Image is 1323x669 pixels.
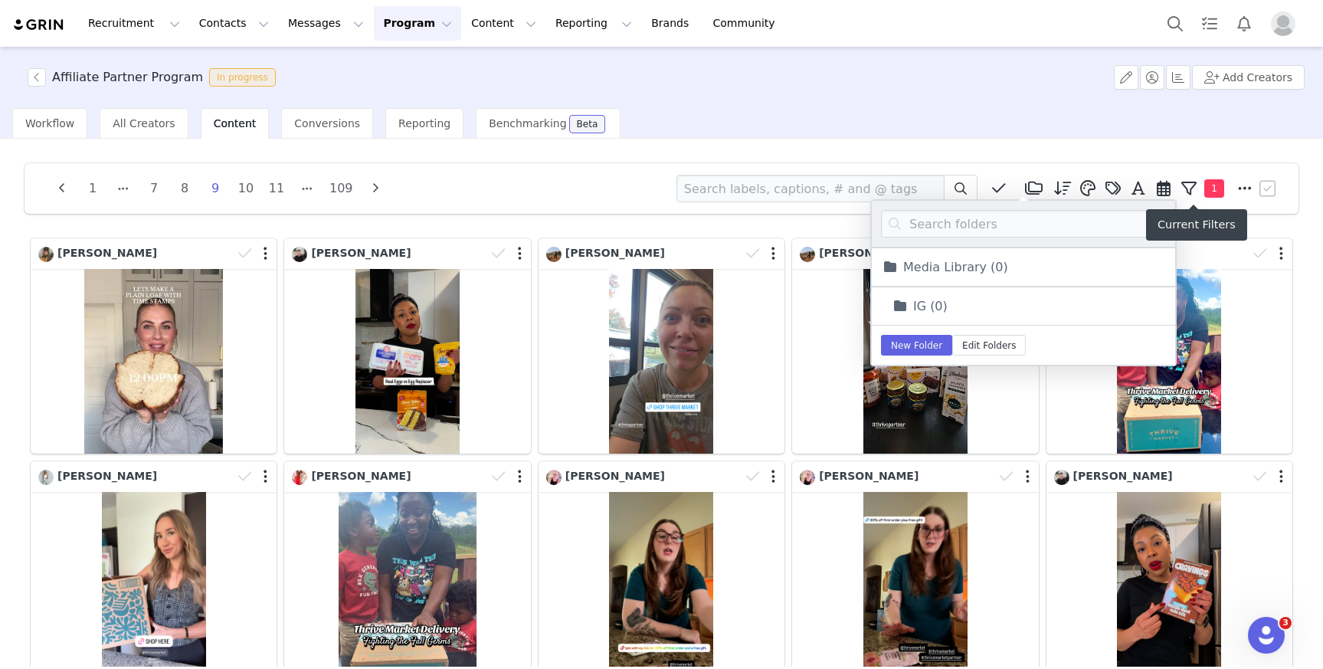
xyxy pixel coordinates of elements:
[204,178,227,199] li: 9
[398,117,450,130] span: Reporting
[891,297,948,316] a: IG
[881,335,952,356] button: New Folder
[1271,11,1295,36] img: placeholder-profile.jpg
[234,178,257,199] li: 10
[1204,179,1224,198] span: 1
[704,6,791,41] a: Community
[800,247,815,262] img: 44a07ba8-d127-4923-b03b-6c6f5c4d3f8f.jpg
[1054,470,1069,485] img: e83f913f-f4ae-4fe6-a775-475eaa8d4f03.jpg
[374,6,461,41] button: Program
[1146,209,1247,241] div: Current Filters
[311,247,411,259] span: [PERSON_NAME]
[881,257,1008,277] a: Media Library
[292,247,307,262] img: e83f913f-f4ae-4fe6-a775-475eaa8d4f03.jpg
[214,117,257,130] span: Content
[546,6,641,41] button: Reporting
[881,210,1166,238] input: Search folders
[676,175,945,202] input: Search labels, captions, # and @ tags
[991,260,1008,274] span: (0)
[1193,6,1226,41] a: Tasks
[565,247,665,259] span: [PERSON_NAME]
[800,470,815,485] img: 3fe51605-1cc4-4b91-aad5-d2e5c7a93608.jpg
[38,247,54,262] img: 4c17eb47-dcb7-4288-85a9-e9a49fbab6e8.jpg
[546,247,562,262] img: 44a07ba8-d127-4923-b03b-6c6f5c4d3f8f.jpg
[930,299,948,313] span: (0)
[279,6,373,41] button: Messages
[292,470,307,485] img: 79caf047-b196-4bde-bde3-031bada89c31.jpg
[79,6,189,41] button: Recruitment
[311,470,411,482] span: [PERSON_NAME]
[1073,470,1173,482] span: [PERSON_NAME]
[1248,617,1285,654] iframe: Intercom live chat
[1262,11,1311,36] button: Profile
[294,117,360,130] span: Conversions
[462,6,545,41] button: Content
[577,120,598,129] div: Beta
[326,178,356,199] li: 109
[173,178,196,199] li: 8
[142,178,165,199] li: 7
[38,470,54,485] img: ecab8f20-e039-455b-ae37-b600a8e6d3c1--s.jpg
[190,6,278,41] button: Contacts
[819,470,919,482] span: [PERSON_NAME]
[546,470,562,485] img: 3fe51605-1cc4-4b91-aad5-d2e5c7a93608.jpg
[28,68,282,87] span: [object Object]
[265,178,288,199] li: 11
[1177,177,1232,200] button: 1
[12,18,66,32] img: grin logo
[819,247,919,259] span: [PERSON_NAME]
[642,6,702,41] a: Brands
[952,335,1026,356] button: Edit Folders
[1227,6,1261,41] button: Notifications
[209,68,276,87] span: In progress
[1279,617,1292,629] span: 3
[52,68,203,87] h3: Affiliate Partner Program
[57,247,157,259] span: [PERSON_NAME]
[113,117,175,130] span: All Creators
[1158,6,1192,41] button: Search
[25,117,74,130] span: Workflow
[489,117,566,130] span: Benchmarking
[57,470,157,482] span: [PERSON_NAME]
[1192,65,1305,90] button: Add Creators
[81,178,104,199] li: 1
[565,470,665,482] span: [PERSON_NAME]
